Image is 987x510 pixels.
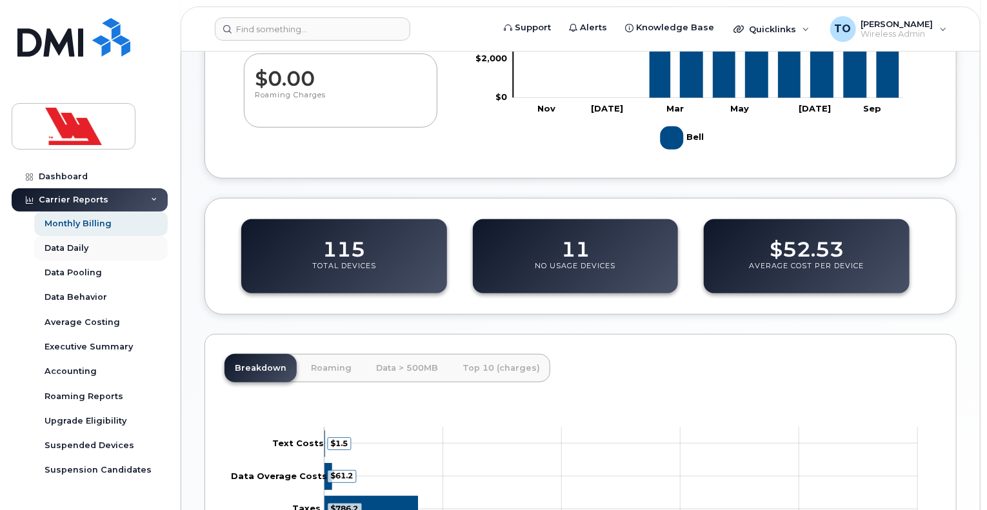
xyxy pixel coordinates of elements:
[560,15,616,41] a: Alerts
[636,21,714,34] span: Knowledge Base
[863,104,881,114] tspan: Sep
[861,19,933,29] span: [PERSON_NAME]
[861,29,933,39] span: Wireless Admin
[452,354,550,382] a: Top 10 (charges)
[255,90,426,113] p: Roaming Charges
[515,21,551,34] span: Support
[591,104,623,114] tspan: [DATE]
[535,261,616,284] p: No Usage Devices
[323,225,365,261] dd: 115
[330,471,353,481] tspan: $61.2
[749,24,796,34] span: Quicklinks
[616,15,723,41] a: Knowledge Base
[231,471,327,481] tspan: Data Overage Costs
[272,438,324,449] tspan: Text Costs
[730,104,749,114] tspan: May
[821,16,956,42] div: Trudy Oates
[330,438,348,448] tspan: $1.5
[255,54,426,90] dd: $0.00
[475,53,507,63] tspan: $2,000
[750,261,864,284] p: Average Cost Per Device
[312,261,376,284] p: Total Devices
[366,354,448,382] a: Data > 500MB
[770,225,844,261] dd: $52.53
[301,354,362,382] a: Roaming
[661,121,707,155] g: Bell
[561,225,590,261] dd: 11
[799,104,831,114] tspan: [DATE]
[215,17,410,41] input: Find something...
[495,15,560,41] a: Support
[537,104,555,114] tspan: Nov
[580,21,607,34] span: Alerts
[835,21,852,37] span: TO
[666,104,684,114] tspan: Mar
[724,16,819,42] div: Quicklinks
[661,121,707,155] g: Legend
[224,354,297,382] a: Breakdown
[495,92,507,103] tspan: $0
